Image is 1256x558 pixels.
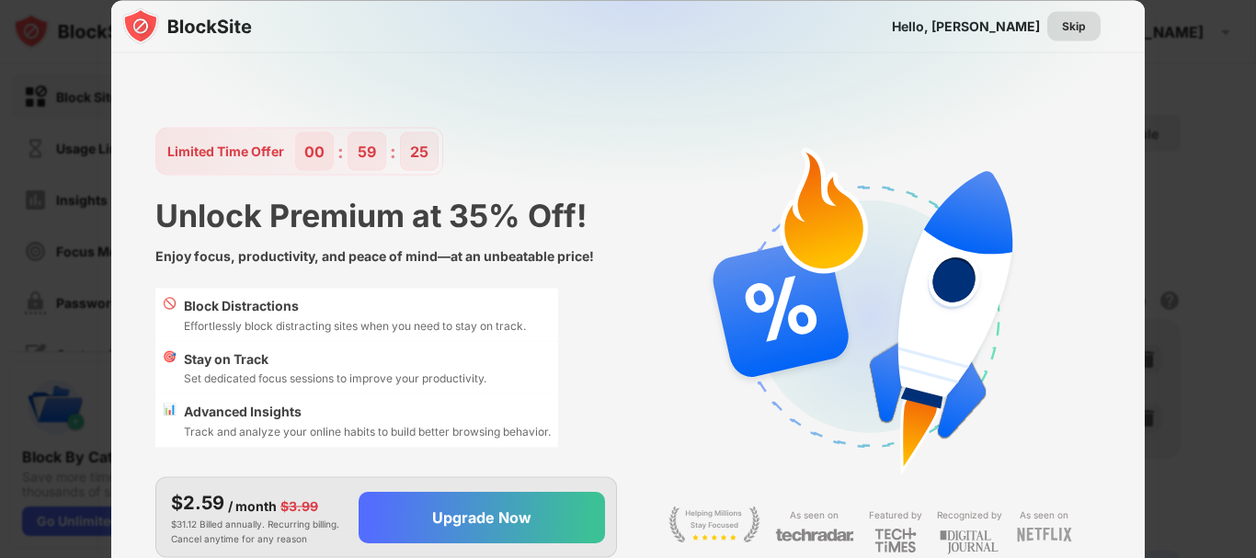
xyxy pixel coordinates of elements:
div: Track and analyze your online habits to build better browsing behavior. [184,422,551,439]
div: Recognized by [937,506,1002,523]
img: light-netflix.svg [1017,528,1072,542]
div: Featured by [869,506,922,523]
img: light-stay-focus.svg [668,506,760,542]
div: As seen on [1020,506,1068,523]
div: Skip [1062,17,1086,35]
div: / month [228,495,277,516]
div: $3.99 [280,495,318,516]
img: light-digital-journal.svg [940,528,999,558]
img: light-techtimes.svg [874,528,917,553]
div: 📊 [163,402,177,440]
div: $31.12 Billed annually. Recurring billing. Cancel anytime for any reason [171,489,344,546]
div: $2.59 [171,489,224,517]
div: As seen on [790,506,839,523]
div: Upgrade Now [432,508,531,527]
div: Set dedicated focus sessions to improve your productivity. [184,370,486,387]
div: 🎯 [163,348,177,387]
img: light-techradar.svg [775,528,854,543]
div: Advanced Insights [184,402,551,422]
